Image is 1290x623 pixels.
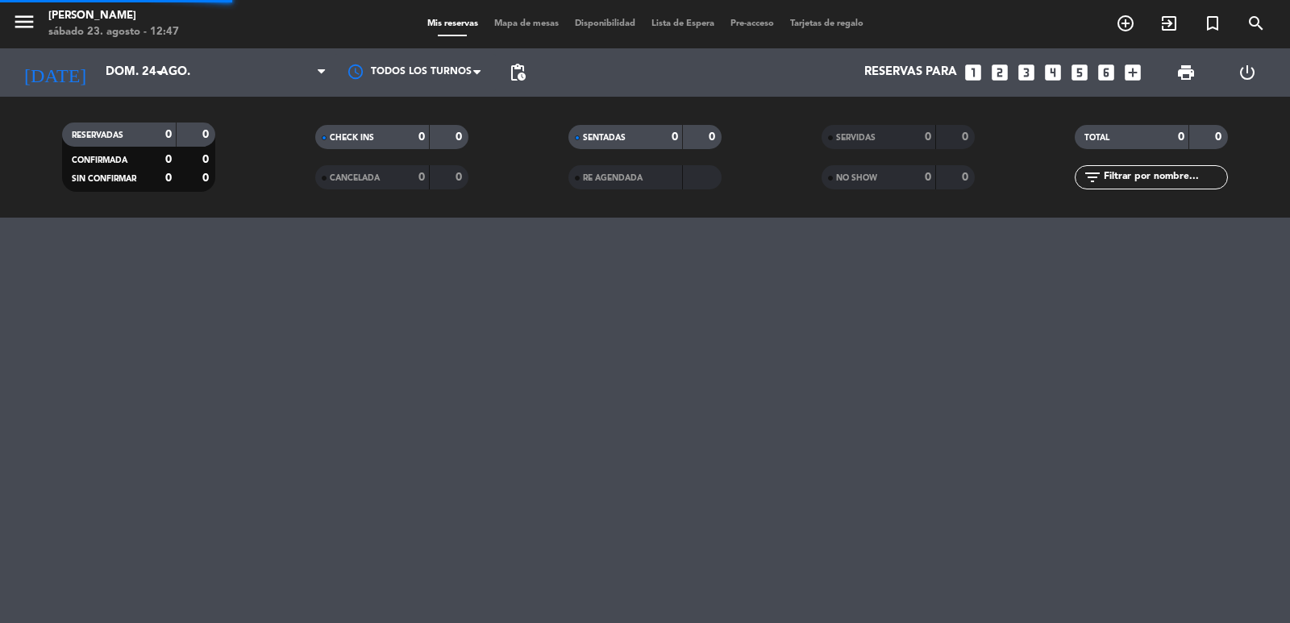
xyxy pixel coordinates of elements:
[709,131,718,143] strong: 0
[1084,134,1109,142] span: TOTAL
[418,131,425,143] strong: 0
[1215,131,1225,143] strong: 0
[1069,62,1090,83] i: looks_5
[989,62,1010,83] i: looks_two
[48,8,179,24] div: [PERSON_NAME]
[1122,62,1143,83] i: add_box
[1178,131,1184,143] strong: 0
[202,172,212,184] strong: 0
[583,134,626,142] span: SENTADAS
[1042,62,1063,83] i: looks_4
[12,55,98,90] i: [DATE]
[1246,14,1266,33] i: search
[419,19,486,28] span: Mis reservas
[1176,63,1196,82] span: print
[202,129,212,140] strong: 0
[72,175,136,183] span: SIN CONFIRMAR
[330,134,374,142] span: CHECK INS
[72,131,123,139] span: RESERVADAS
[456,131,465,143] strong: 0
[1083,168,1102,187] i: filter_list
[925,131,931,143] strong: 0
[1217,48,1278,97] div: LOG OUT
[12,10,36,39] button: menu
[1159,14,1179,33] i: exit_to_app
[782,19,872,28] span: Tarjetas de regalo
[963,62,984,83] i: looks_one
[962,131,972,143] strong: 0
[1096,62,1117,83] i: looks_6
[672,131,678,143] strong: 0
[643,19,722,28] span: Lista de Espera
[925,172,931,183] strong: 0
[836,134,876,142] span: SERVIDAS
[1203,14,1222,33] i: turned_in_not
[150,63,169,82] i: arrow_drop_down
[836,174,877,182] span: NO SHOW
[508,63,527,82] span: pending_actions
[486,19,567,28] span: Mapa de mesas
[962,172,972,183] strong: 0
[165,154,172,165] strong: 0
[722,19,782,28] span: Pre-acceso
[165,172,172,184] strong: 0
[72,156,127,164] span: CONFIRMADA
[165,129,172,140] strong: 0
[1238,63,1257,82] i: power_settings_new
[567,19,643,28] span: Disponibilidad
[583,174,643,182] span: RE AGENDADA
[12,10,36,34] i: menu
[1102,168,1227,186] input: Filtrar por nombre...
[864,65,957,80] span: Reservas para
[202,154,212,165] strong: 0
[330,174,380,182] span: CANCELADA
[1016,62,1037,83] i: looks_3
[456,172,465,183] strong: 0
[1116,14,1135,33] i: add_circle_outline
[418,172,425,183] strong: 0
[48,24,179,40] div: sábado 23. agosto - 12:47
